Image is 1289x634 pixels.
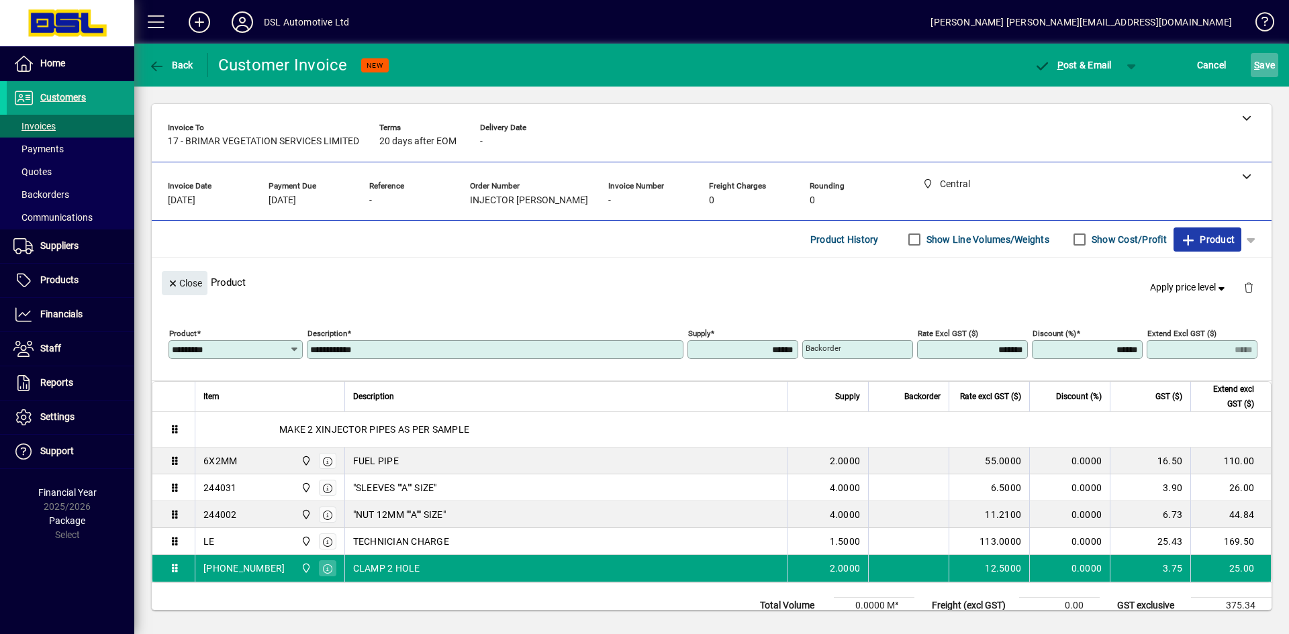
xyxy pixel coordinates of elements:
button: Delete [1233,271,1265,303]
span: Products [40,274,79,285]
span: 2.0000 [830,562,861,575]
span: Discount (%) [1056,389,1102,404]
span: GST ($) [1155,389,1182,404]
span: Central [297,454,313,468]
button: Post & Email [1027,53,1118,77]
a: Invoices [7,115,134,138]
button: Back [145,53,197,77]
span: - [608,195,611,206]
td: 0.0000 [1029,555,1110,582]
button: Cancel [1194,53,1230,77]
span: Product [1180,229,1235,250]
span: 4.0000 [830,508,861,521]
span: FUEL PIPE [353,454,399,468]
td: Total Volume [753,598,834,614]
td: 25.43 [1110,528,1190,555]
td: 25.00 [1190,555,1271,582]
div: [PERSON_NAME] [PERSON_NAME][EMAIL_ADDRESS][DOMAIN_NAME] [930,11,1232,33]
span: Financial Year [38,487,97,498]
span: [DATE] [168,195,195,206]
td: 0.00 [1019,598,1100,614]
button: Profile [221,10,264,34]
span: CLAMP 2 HOLE [353,562,420,575]
a: Products [7,264,134,297]
button: Save [1251,53,1278,77]
span: Extend excl GST ($) [1199,382,1254,411]
app-page-header-button: Back [134,53,208,77]
span: Central [297,480,313,495]
span: ost & Email [1034,60,1112,70]
button: Close [162,271,207,295]
span: 0 [810,195,815,206]
span: Communications [13,212,93,223]
span: Apply price level [1150,280,1228,295]
td: 0.0000 [1029,501,1110,528]
span: 4.0000 [830,481,861,494]
div: [PHONE_NUMBER] [203,562,285,575]
span: S [1254,60,1259,70]
td: 3.75 [1110,555,1190,582]
td: 0.0000 [1029,528,1110,555]
td: 0.0000 M³ [834,598,914,614]
span: Customers [40,92,86,103]
td: 16.50 [1110,447,1190,474]
td: 169.50 [1190,528,1271,555]
span: Staff [40,343,61,354]
span: INJECTOR [PERSON_NAME] [470,195,588,206]
span: Supply [835,389,860,404]
span: "SLEEVES ""A"" SIZE" [353,481,437,494]
a: Home [7,47,134,81]
mat-label: Rate excl GST ($) [918,329,978,338]
span: ave [1254,54,1275,76]
span: Close [167,272,202,295]
button: Product [1174,227,1241,252]
span: Description [353,389,394,404]
button: Product History [805,227,884,252]
a: Quotes [7,160,134,183]
span: 0 [709,195,714,206]
span: Support [40,445,74,456]
span: 2.0000 [830,454,861,468]
a: Financials [7,298,134,331]
span: Central [297,507,313,522]
span: Home [40,58,65,68]
label: Show Line Volumes/Weights [924,233,1049,246]
span: "NUT 12MM ""A"" SIZE" [353,508,446,521]
td: GST exclusive [1110,598,1191,614]
mat-label: Description [307,329,347,338]
div: MAKE 2 XINJECTOR PIPES AS PER SAMPLE [195,412,1271,447]
mat-label: Product [169,329,197,338]
span: Reports [40,377,73,388]
span: Cancel [1197,54,1227,76]
div: 113.0000 [957,535,1021,548]
td: 110.00 [1190,447,1271,474]
div: Product [152,258,1272,307]
td: 0.0000 [1029,474,1110,501]
span: 17 - BRIMAR VEGETATION SERVICES LIMITED [168,136,359,147]
a: Payments [7,138,134,160]
span: Back [148,60,193,70]
span: Backorder [904,389,941,404]
div: 244031 [203,481,237,494]
a: Staff [7,332,134,366]
button: Add [178,10,221,34]
div: 12.5000 [957,562,1021,575]
div: 55.0000 [957,454,1021,468]
td: 375.34 [1191,598,1272,614]
span: 1.5000 [830,535,861,548]
span: Backorders [13,189,69,200]
label: Show Cost/Profit [1089,233,1167,246]
mat-label: Backorder [806,344,841,353]
mat-label: Discount (%) [1033,329,1076,338]
button: Apply price level [1145,276,1233,300]
span: Package [49,515,85,526]
td: 6.73 [1110,501,1190,528]
app-page-header-button: Delete [1233,281,1265,293]
a: Settings [7,401,134,434]
span: - [369,195,372,206]
div: Customer Invoice [218,54,348,76]
span: [DATE] [269,195,296,206]
a: Backorders [7,183,134,206]
span: NEW [367,61,383,70]
td: 3.90 [1110,474,1190,501]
